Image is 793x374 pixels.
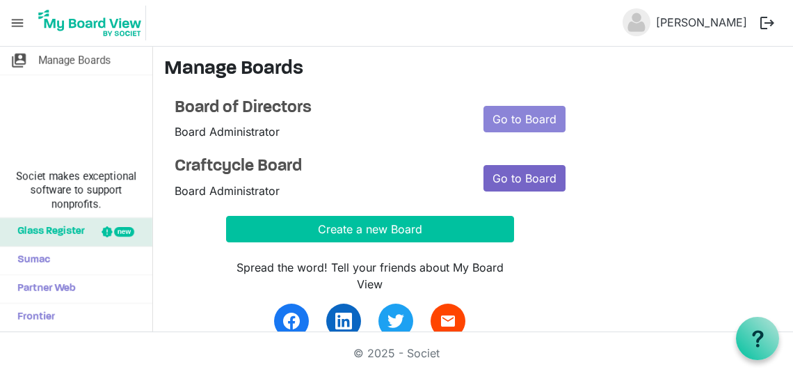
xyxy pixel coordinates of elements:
img: no-profile-picture.svg [623,8,650,36]
button: logout [753,8,782,38]
span: switch_account [10,47,27,75]
a: Board of Directors [175,98,463,118]
span: Glass Register [10,218,85,246]
a: © 2025 - Societ [353,346,440,360]
img: linkedin.svg [335,313,352,329]
img: twitter.svg [387,313,404,329]
span: Societ makes exceptional software to support nonprofits. [6,169,146,211]
span: Board Administrator [175,125,280,139]
span: Partner Web [10,275,76,303]
a: Go to Board [483,106,566,132]
span: Manage Boards [38,47,111,75]
button: Create a new Board [226,216,514,242]
a: Craftcycle Board [175,157,463,177]
span: menu [4,10,31,36]
span: Sumac [10,247,50,274]
div: Spread the word! Tell your friends about My Board View [226,259,514,293]
h3: Manage Boards [164,58,782,81]
a: Go to Board [483,165,566,192]
span: email [440,313,456,329]
img: facebook.svg [283,313,300,329]
a: email [431,304,465,338]
img: My Board View Logo [34,6,146,40]
span: Frontier [10,304,55,332]
a: My Board View Logo [34,6,152,40]
div: new [114,227,134,237]
span: Board Administrator [175,184,280,198]
a: [PERSON_NAME] [650,8,753,36]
